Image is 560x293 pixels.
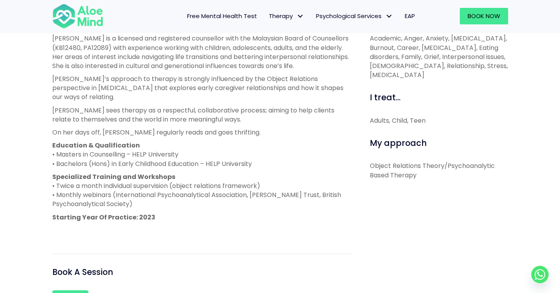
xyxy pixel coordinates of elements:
a: EAP [399,8,421,24]
strong: Specialized Training and Workshops [52,172,175,181]
span: Book A Session [52,266,113,278]
a: Free Mental Health Test [181,8,263,24]
p: Object Relations Theory/Psychoanalytic Based Therapy [370,161,508,179]
strong: Education & Qualification [52,141,140,150]
p: [PERSON_NAME]’s approach to therapy is strongly influenced by the Object Relations perspective in... [52,74,352,102]
nav: Menu [114,8,421,24]
span: Psychological Services: submenu [384,11,395,22]
span: Psychological Services [316,12,393,20]
span: Therapy [269,12,304,20]
span: Therapy: submenu [295,11,306,22]
span: Academic, Anger, Anxiety, [MEDICAL_DATA], Burnout, Career, [MEDICAL_DATA], Eating disorders, Fami... [370,34,508,79]
span: EAP [405,12,415,20]
p: On her days off, [PERSON_NAME] regularly reads and goes thrifting. [52,128,352,137]
a: Whatsapp [531,266,549,283]
div: Adults, Child, Teen [370,116,508,125]
p: • Twice a month individual supervision (object relations framework) • Monthly webinars (Internati... [52,172,352,209]
img: Aloe mind Logo [52,3,103,29]
strong: Starting Year Of Practice: 2023 [52,213,155,222]
span: Book Now [468,12,500,20]
a: TherapyTherapy: submenu [263,8,310,24]
p: • Masters in Counselling – HELP University • Bachelors (Hons) in Early Childhood Education – HELP... [52,141,352,168]
a: Book Now [460,8,508,24]
p: [PERSON_NAME] sees therapy as a respectful, collaborative process; aiming to help clients relate ... [52,106,352,124]
span: I treat... [370,92,400,103]
span: Free Mental Health Test [187,12,257,20]
a: Psychological ServicesPsychological Services: submenu [310,8,399,24]
p: [PERSON_NAME] is a licensed and registered counsellor with the Malaysian Board of Counsellors (KB... [52,34,352,70]
span: My approach [370,137,427,149]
